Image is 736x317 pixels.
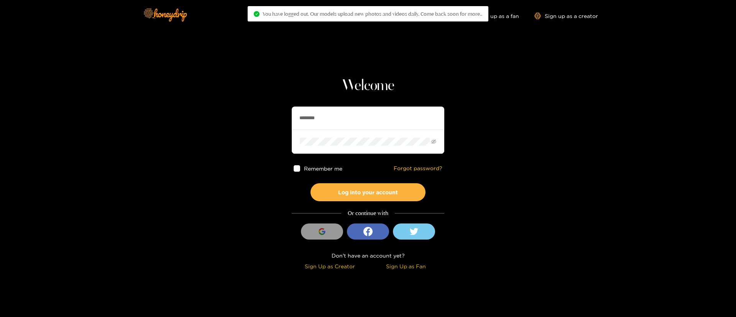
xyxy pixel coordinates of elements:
div: Sign Up as Fan [370,262,442,271]
h1: Welcome [292,77,444,95]
div: Sign Up as Creator [294,262,366,271]
span: You have logged out. Our models upload new photos and videos daily. Come back soon for more.. [263,11,482,17]
button: Log into your account [310,183,426,201]
a: Forgot password? [394,165,442,172]
a: Sign up as a creator [534,13,598,19]
a: Sign up as a fan [467,13,519,19]
span: eye-invisible [431,139,436,144]
span: check-circle [254,11,260,17]
span: Remember me [304,166,342,171]
div: Or continue with [292,209,444,218]
div: Don't have an account yet? [292,251,444,260]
